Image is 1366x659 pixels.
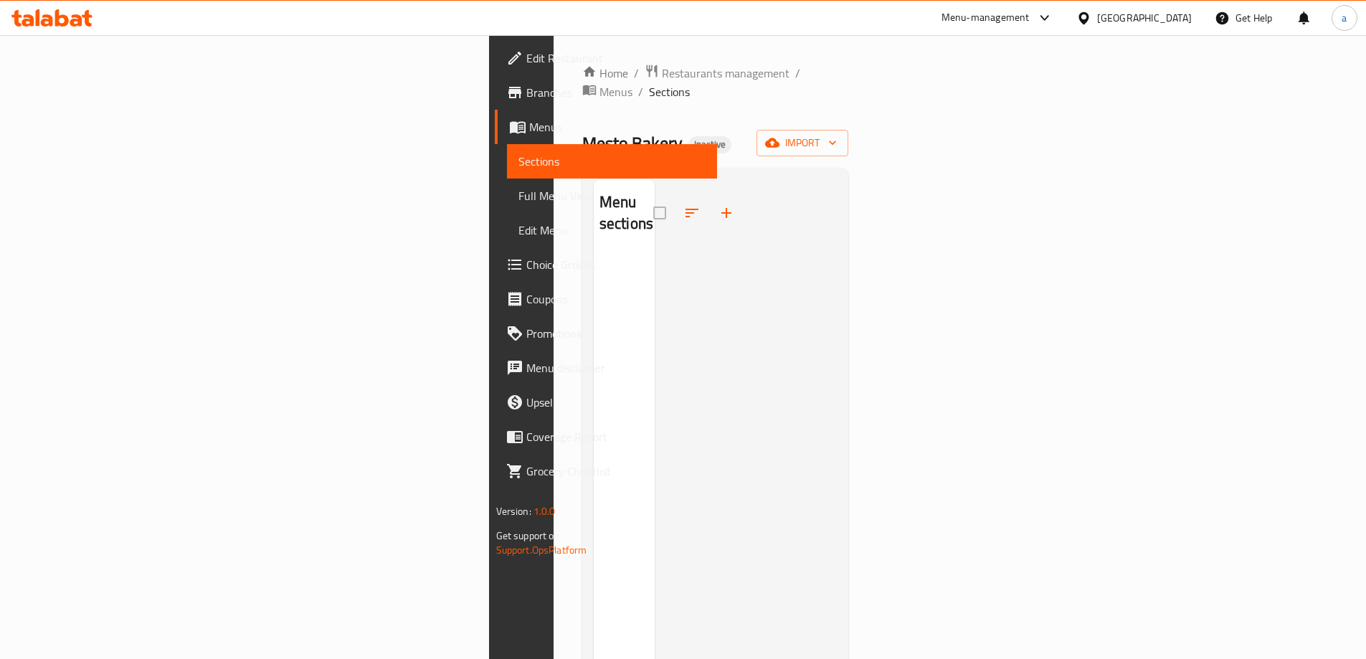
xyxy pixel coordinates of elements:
[1097,10,1192,26] div: [GEOGRAPHIC_DATA]
[495,247,717,282] a: Choice Groups
[942,9,1030,27] div: Menu-management
[495,351,717,385] a: Menu disclaimer
[526,394,706,411] span: Upsell
[594,247,655,259] nav: Menu sections
[526,290,706,308] span: Coupons
[495,316,717,351] a: Promotions
[496,502,531,521] span: Version:
[526,256,706,273] span: Choice Groups
[507,213,717,247] a: Edit Menu
[533,502,556,521] span: 1.0.0
[507,179,717,213] a: Full Menu View
[709,196,744,230] button: Add section
[662,65,789,82] span: Restaurants management
[518,187,706,204] span: Full Menu View
[526,428,706,445] span: Coverage Report
[496,541,587,559] a: Support.OpsPlatform
[795,65,800,82] li: /
[529,118,706,136] span: Menus
[518,222,706,239] span: Edit Menu
[496,526,562,545] span: Get support on:
[768,134,837,152] span: import
[526,463,706,480] span: Grocery Checklist
[526,49,706,67] span: Edit Restaurant
[645,64,789,82] a: Restaurants management
[495,110,717,144] a: Menus
[526,84,706,101] span: Branches
[1342,10,1347,26] span: a
[495,41,717,75] a: Edit Restaurant
[495,75,717,110] a: Branches
[526,359,706,376] span: Menu disclaimer
[756,130,848,156] button: import
[518,153,706,170] span: Sections
[526,325,706,342] span: Promotions
[495,419,717,454] a: Coverage Report
[495,385,717,419] a: Upsell
[495,282,717,316] a: Coupons
[507,144,717,179] a: Sections
[495,454,717,488] a: Grocery Checklist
